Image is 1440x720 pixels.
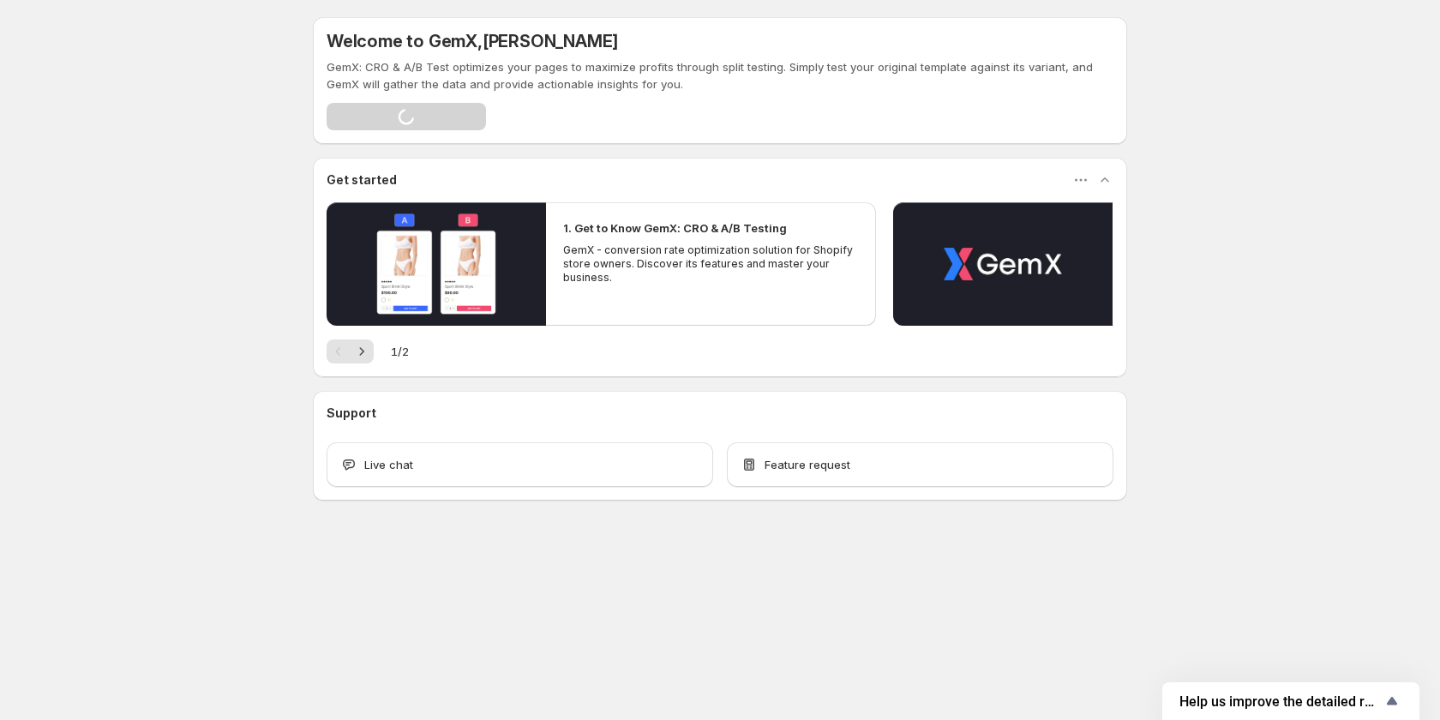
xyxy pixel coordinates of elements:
[893,202,1113,326] button: Play video
[1179,693,1382,710] span: Help us improve the detailed report for A/B campaigns
[327,405,376,422] h3: Support
[327,202,546,326] button: Play video
[563,243,858,285] p: GemX - conversion rate optimization solution for Shopify store owners. Discover its features and ...
[327,339,374,363] nav: Pagination
[364,456,413,473] span: Live chat
[765,456,850,473] span: Feature request
[350,339,374,363] button: Next
[477,31,618,51] span: , [PERSON_NAME]
[563,219,787,237] h2: 1. Get to Know GemX: CRO & A/B Testing
[327,31,618,51] h5: Welcome to GemX
[391,343,409,360] span: 1 / 2
[327,58,1113,93] p: GemX: CRO & A/B Test optimizes your pages to maximize profits through split testing. Simply test ...
[327,171,397,189] h3: Get started
[1179,691,1402,711] button: Show survey - Help us improve the detailed report for A/B campaigns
